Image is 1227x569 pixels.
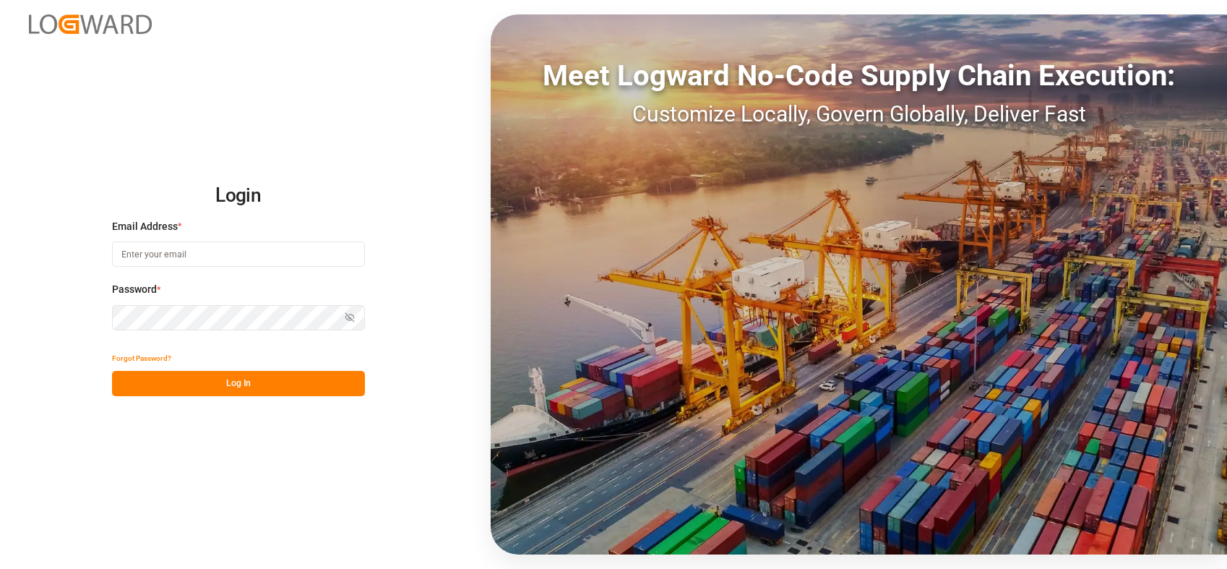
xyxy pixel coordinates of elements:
h2: Login [112,173,365,219]
img: Logward_new_orange.png [29,14,152,34]
div: Customize Locally, Govern Globally, Deliver Fast [491,98,1227,130]
span: Email Address [112,219,178,234]
button: Forgot Password? [112,346,171,371]
span: Password [112,282,157,297]
button: Log In [112,371,365,396]
input: Enter your email [112,241,365,267]
div: Meet Logward No-Code Supply Chain Execution: [491,54,1227,98]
